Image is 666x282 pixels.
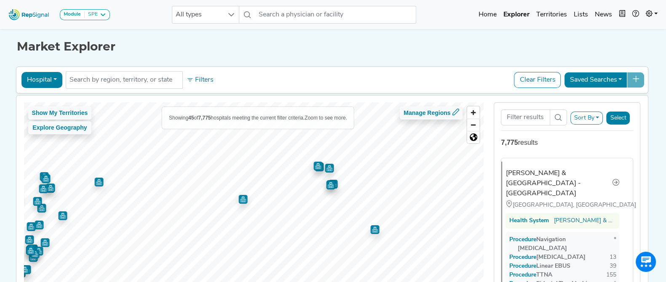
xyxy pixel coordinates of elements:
[501,139,518,146] strong: 7,775
[28,121,92,134] button: Explore Geography
[26,246,35,255] div: Map marker
[45,184,54,193] div: Map marker
[501,138,633,148] div: results
[17,40,650,54] h1: Market Explorer
[370,225,379,234] div: Map marker
[606,271,616,279] div: 155
[46,184,55,192] div: Map marker
[40,172,48,181] div: Map marker
[185,73,216,87] button: Filters
[28,246,37,255] div: Map marker
[517,263,536,269] span: Procedure
[475,6,500,23] a: Home
[509,262,570,271] div: Linear EBUS
[22,265,31,274] div: Map marker
[70,75,179,85] input: Search by region, territory, or state
[329,180,337,189] div: Map marker
[60,9,110,20] button: ModuleSPE
[58,211,67,220] div: Map marker
[94,178,103,186] div: Map marker
[612,178,619,189] a: Go to hospital profile
[37,204,46,213] div: Map marker
[188,115,194,121] b: 45
[20,265,29,274] div: Map marker
[564,72,627,88] button: Saved Searches
[64,12,81,17] strong: Module
[506,200,619,210] div: [GEOGRAPHIC_DATA], [GEOGRAPHIC_DATA]
[34,247,43,255] div: Map marker
[198,115,211,121] b: 7,775
[26,246,35,255] div: Map marker
[315,162,324,171] div: Map marker
[606,112,630,125] button: Select
[570,6,591,23] a: Lists
[35,221,43,229] div: Map marker
[39,184,48,193] div: Map marker
[28,106,92,120] button: Show My Territories
[509,216,548,225] div: Health System
[509,271,552,279] div: TTNA
[40,238,49,247] div: Map marker
[400,106,463,120] button: Manage Regions
[16,269,25,277] div: Map marker
[29,253,37,262] div: Map marker
[609,262,616,271] div: 39
[325,164,334,173] div: Map marker
[517,254,536,261] span: Procedure
[27,245,36,253] div: Map marker
[570,112,603,125] button: Sort By
[305,115,347,121] span: Zoom to see more.
[169,115,305,121] span: Showing of hospitals meeting the current filter criteria.
[554,216,616,225] a: [PERSON_NAME] & White Health
[25,235,34,244] div: Map marker
[467,119,479,131] button: Zoom out
[533,6,570,23] a: Territories
[29,245,37,253] div: Map marker
[33,197,42,206] div: Map marker
[326,180,335,189] div: Map marker
[509,235,613,253] div: Navigation [MEDICAL_DATA]
[467,131,479,143] button: Reset bearing to north
[467,106,479,119] button: Zoom in
[517,272,536,278] span: Procedure
[501,109,550,125] input: Search Term
[591,6,615,23] a: News
[514,72,561,88] button: Clear Filters
[30,250,39,258] div: Map marker
[172,6,223,23] span: All types
[506,168,612,199] div: [PERSON_NAME] & [GEOGRAPHIC_DATA] - [GEOGRAPHIC_DATA]
[609,253,616,262] div: 13
[85,11,98,18] div: SPE
[41,174,50,183] div: Map marker
[509,253,585,262] div: [MEDICAL_DATA]
[27,222,35,231] div: Map marker
[467,131,479,143] span: Reset zoom
[255,6,416,24] input: Search a physician or facility
[500,6,533,23] a: Explorer
[615,6,629,23] button: Intel Book
[238,195,247,204] div: Map marker
[326,181,335,189] div: Map marker
[517,237,536,243] span: Procedure
[313,162,322,170] div: Map marker
[21,72,62,88] button: Hospital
